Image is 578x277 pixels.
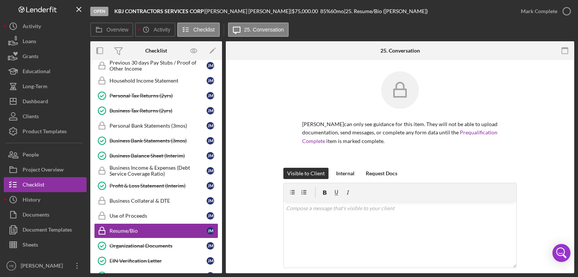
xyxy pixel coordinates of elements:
[552,244,570,262] div: Open Intercom Messenger
[207,77,214,84] div: J M
[23,94,48,111] div: Dashboard
[110,213,207,219] div: Use of Proceeds
[23,192,40,209] div: History
[207,212,214,220] div: J M
[23,34,36,51] div: Loans
[344,8,428,14] div: | 25. Resume/Bio ([PERSON_NAME])
[228,23,289,37] button: 25. Conversation
[94,148,218,163] a: Business Balance Sheet (Interim)JM
[205,8,292,14] div: [PERSON_NAME] [PERSON_NAME] |
[23,237,38,254] div: Sheets
[207,167,214,175] div: J M
[207,197,214,205] div: J M
[23,177,44,194] div: Checklist
[110,258,207,264] div: EIN Verification Letter
[9,264,14,268] text: YB
[4,34,87,49] button: Loans
[94,238,218,253] a: Organizational DocumentsJM
[110,165,207,177] div: Business Income & Expenses (Debt Service Coverage Ratio)
[207,182,214,190] div: J M
[94,163,218,178] a: Business Income & Expenses (Debt Service Coverage Ratio)JM
[110,123,207,129] div: Personal Bank Statements (3mos)
[135,23,175,37] button: Activity
[154,27,170,33] label: Activity
[320,8,330,14] div: 85 %
[4,64,87,79] button: Educational
[110,228,207,234] div: Resume/Bio
[207,257,214,265] div: J M
[94,118,218,133] a: Personal Bank Statements (3mos)JM
[23,109,39,126] div: Clients
[23,147,39,164] div: People
[207,242,214,250] div: J M
[114,8,205,14] div: |
[4,49,87,64] button: Grants
[145,48,167,54] div: Checklist
[94,193,218,208] a: Business Collateral & DTEJM
[94,58,218,73] a: Previous 30 days Pay Stubs / Proof of Other IncomeJM
[110,183,207,189] div: Profit & Loss Statement (Interim)
[110,243,207,249] div: Organizational Documents
[94,103,218,118] a: Business Tax Returns (2yrs)JM
[23,49,38,66] div: Grants
[94,73,218,88] a: Household Income StatementJM
[110,153,207,159] div: Business Balance Sheet (Interim)
[4,258,87,273] button: YB[PERSON_NAME]
[4,162,87,177] button: Project Overview
[4,207,87,222] button: Documents
[207,122,214,129] div: J M
[4,237,87,252] a: Sheets
[4,19,87,34] button: Activity
[19,258,68,275] div: [PERSON_NAME]
[207,137,214,145] div: J M
[362,168,401,179] button: Request Docs
[90,23,133,37] button: Overview
[4,94,87,109] button: Dashboard
[4,109,87,124] button: Clients
[23,207,49,224] div: Documents
[23,79,47,96] div: Long-Term
[207,62,214,69] div: J M
[366,168,397,179] div: Request Docs
[193,27,215,33] label: Checklist
[94,208,218,223] a: Use of ProceedsJM
[521,4,557,19] div: Mark Complete
[94,88,218,103] a: Personal Tax Returns (2yrs)JM
[110,138,207,144] div: Business Bank Statements (3mos)
[4,79,87,94] button: Long-Term
[94,178,218,193] a: Profit & Loss Statement (Interim)JM
[23,19,41,36] div: Activity
[287,168,325,179] div: Visible to Client
[23,124,67,141] div: Product Templates
[283,168,329,179] button: Visible to Client
[332,168,358,179] button: Internal
[4,147,87,162] button: People
[4,124,87,139] button: Product Templates
[23,162,64,179] div: Project Overview
[513,4,574,19] button: Mark Complete
[4,192,87,207] button: History
[207,92,214,99] div: J M
[177,23,220,37] button: Checklist
[292,8,320,14] div: $75,000.00
[4,177,87,192] button: Checklist
[4,222,87,237] a: Document Templates
[207,152,214,160] div: J M
[114,8,204,14] b: KBJ CONTRACTORS SERVICES CORP
[244,27,284,33] label: 25. Conversation
[380,48,420,54] div: 25. Conversation
[110,60,207,72] div: Previous 30 days Pay Stubs / Proof of Other Income
[302,129,497,144] a: Prequalification Complete
[94,223,218,238] a: Resume/BioJM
